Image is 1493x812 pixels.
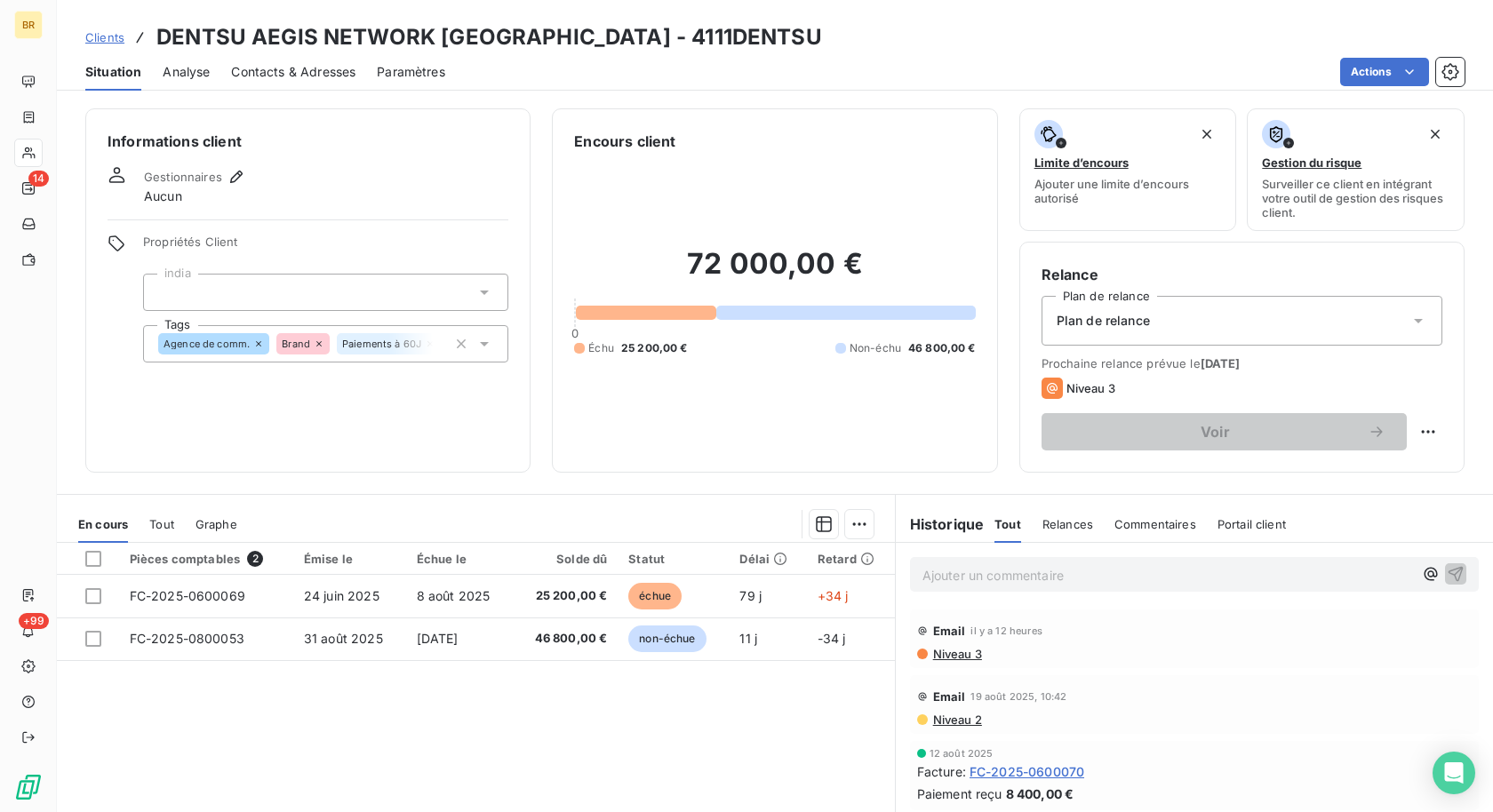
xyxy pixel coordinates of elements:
[818,588,849,603] span: +34 j
[78,517,128,531] span: En cours
[1042,517,1093,531] span: Relances
[108,131,508,152] h6: Informations client
[85,28,124,46] a: Clients
[908,340,976,356] span: 46 800,00 €
[1042,413,1407,450] button: Voir
[1063,425,1368,439] span: Voir
[970,691,1066,702] span: 19 août 2025, 10:42
[164,338,250,349] span: Agence de comm.
[149,517,174,531] span: Tout
[1042,356,1442,370] span: Prochaine relance prévue le
[931,712,982,727] span: Niveau 2
[1201,356,1241,370] span: [DATE]
[628,625,706,652] span: non-échue
[231,63,355,81] span: Contacts & Adresses
[28,171,49,187] span: 14
[994,517,1021,531] span: Tout
[574,246,975,299] h2: 72 000,00 €
[342,338,421,349] span: Paiements à 60J
[917,784,1002,803] span: Paiement reçu
[1218,517,1286,531] span: Portail client
[917,762,966,781] span: Facture :
[523,587,608,605] span: 25 200,00 €
[970,625,1042,636] span: il y a 12 heures
[377,63,445,81] span: Paramètres
[143,235,508,259] span: Propriétés Client
[144,187,182,205] span: Aucun
[1340,58,1429,86] button: Actions
[1042,264,1442,285] h6: Relance
[304,552,395,566] div: Émise le
[896,513,985,535] h6: Historique
[931,647,982,661] span: Niveau 3
[282,338,310,349] span: Brand
[574,131,675,152] h6: Encours client
[1433,752,1475,794] div: Open Intercom Messenger
[158,284,172,300] input: Ajouter une valeur
[417,552,502,566] div: Échue le
[304,588,379,603] span: 24 juin 2025
[1057,312,1150,330] span: Plan de relance
[130,551,283,567] div: Pièces comptables
[1262,177,1449,219] span: Surveiller ce client en intégrant votre outil de gestion des risques client.
[85,30,124,44] span: Clients
[14,773,43,801] img: Logo LeanPay
[417,588,491,603] span: 8 août 2025
[739,588,762,603] span: 79 j
[850,340,901,356] span: Non-échu
[933,689,966,704] span: Email
[588,340,614,356] span: Échu
[571,326,579,340] span: 0
[14,11,43,39] div: BR
[1034,155,1129,170] span: Limite d’encours
[628,552,718,566] div: Statut
[523,552,608,566] div: Solde dû
[1247,108,1465,231] button: Gestion du risqueSurveiller ce client en intégrant votre outil de gestion des risques client.
[970,762,1084,781] span: FC-2025-0600070
[1114,517,1196,531] span: Commentaires
[304,631,383,646] span: 31 août 2025
[156,21,822,53] h3: DENTSU AEGIS NETWORK [GEOGRAPHIC_DATA] - 4111DENTSU
[1262,155,1361,170] span: Gestion du risque
[144,170,222,184] span: Gestionnaires
[19,613,49,629] span: +99
[163,63,210,81] span: Analyse
[196,517,237,531] span: Graphe
[1066,381,1115,395] span: Niveau 3
[933,624,966,638] span: Email
[930,748,994,759] span: 12 août 2025
[818,631,846,646] span: -34 j
[417,631,459,646] span: [DATE]
[433,336,447,352] input: Ajouter une valeur
[739,552,795,566] div: Délai
[1019,108,1237,231] button: Limite d’encoursAjouter une limite d’encours autorisé
[818,552,884,566] div: Retard
[628,583,682,609] span: échue
[1006,784,1074,803] span: 8 400,00 €
[1034,177,1222,205] span: Ajouter une limite d’encours autorisé
[621,340,688,356] span: 25 200,00 €
[247,551,263,567] span: 2
[130,631,244,646] span: FC-2025-0800053
[130,588,245,603] span: FC-2025-0600069
[523,630,608,648] span: 46 800,00 €
[85,63,141,81] span: Situation
[739,631,757,646] span: 11 j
